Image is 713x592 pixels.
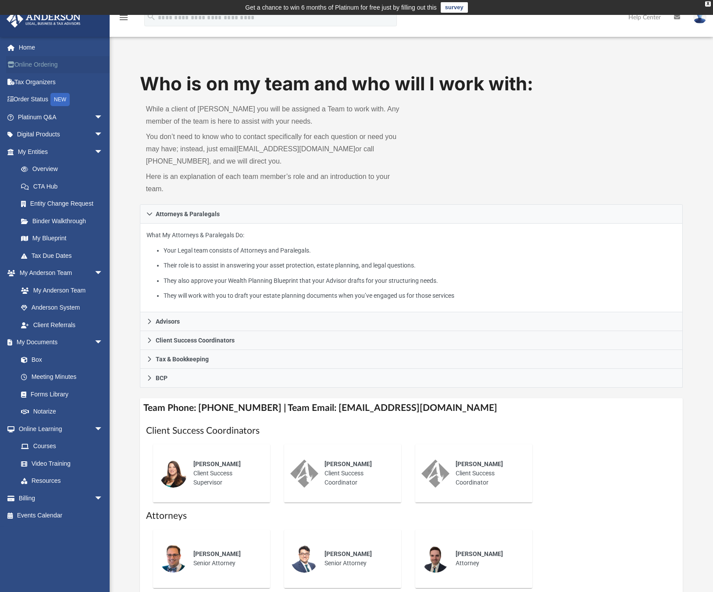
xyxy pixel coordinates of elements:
span: [PERSON_NAME] [324,460,372,467]
div: close [705,1,711,7]
div: Client Success Coordinator [449,453,526,493]
a: My Entitiesarrow_drop_down [6,143,116,160]
a: Courses [12,438,112,455]
span: [PERSON_NAME] [456,460,503,467]
span: arrow_drop_down [94,126,112,144]
span: [PERSON_NAME] [324,550,372,557]
div: Senior Attorney [187,543,264,574]
div: NEW [50,93,70,106]
a: Box [12,351,107,368]
li: They also approve your Wealth Planning Blueprint that your Advisor drafts for your structuring ne... [164,275,676,286]
h1: Client Success Coordinators [146,424,677,437]
span: arrow_drop_down [94,334,112,352]
a: Client Success Coordinators [140,331,683,350]
span: [PERSON_NAME] [193,460,241,467]
a: Attorneys & Paralegals [140,204,683,224]
span: Tax & Bookkeeping [156,356,209,362]
a: BCP [140,369,683,388]
h1: Attorneys [146,510,677,522]
a: Overview [12,160,116,178]
a: Entity Change Request [12,195,116,213]
div: Client Success Supervisor [187,453,264,493]
span: arrow_drop_down [94,264,112,282]
span: BCP [156,375,168,381]
a: survey [441,2,468,13]
div: Client Success Coordinator [318,453,395,493]
h1: Who is on my team and who will I work with: [140,71,683,97]
a: Resources [12,472,112,490]
a: Anderson System [12,299,112,317]
a: Online Learningarrow_drop_down [6,420,112,438]
a: My Blueprint [12,230,112,247]
p: What My Attorneys & Paralegals Do: [146,230,676,301]
a: Tax Due Dates [12,247,116,264]
a: My Documentsarrow_drop_down [6,334,112,351]
a: My Anderson Teamarrow_drop_down [6,264,112,282]
a: Home [6,39,116,56]
a: Tax Organizers [6,73,116,91]
li: Your Legal team consists of Attorneys and Paralegals. [164,245,676,256]
img: thumbnail [159,460,187,488]
a: Tax & Bookkeeping [140,350,683,369]
a: CTA Hub [12,178,116,195]
span: Advisors [156,318,180,325]
div: Attorney [449,543,526,574]
a: [EMAIL_ADDRESS][DOMAIN_NAME] [236,145,355,153]
img: Anderson Advisors Platinum Portal [4,11,83,28]
span: Client Success Coordinators [156,337,235,343]
div: Senior Attorney [318,543,395,574]
a: Digital Productsarrow_drop_down [6,126,116,143]
img: thumbnail [421,545,449,573]
a: Advisors [140,312,683,331]
a: Meeting Minutes [12,368,112,386]
a: Platinum Q&Aarrow_drop_down [6,108,116,126]
img: thumbnail [290,460,318,488]
div: Get a chance to win 6 months of Platinum for free just by filling out this [245,2,437,13]
span: [PERSON_NAME] [456,550,503,557]
img: thumbnail [290,545,318,573]
div: Attorneys & Paralegals [140,224,683,313]
a: Binder Walkthrough [12,212,116,230]
p: You don’t need to know who to contact specifically for each question or need you may have; instea... [146,131,405,168]
span: arrow_drop_down [94,143,112,161]
img: User Pic [693,11,706,24]
a: Client Referrals [12,316,112,334]
span: arrow_drop_down [94,489,112,507]
li: Their role is to assist in answering your asset protection, estate planning, and legal questions. [164,260,676,271]
a: Order StatusNEW [6,91,116,109]
a: Video Training [12,455,107,472]
img: thumbnail [159,545,187,573]
a: Online Ordering [6,56,116,74]
span: arrow_drop_down [94,420,112,438]
span: [PERSON_NAME] [193,550,241,557]
a: Events Calendar [6,507,116,524]
a: Forms Library [12,385,107,403]
a: Notarize [12,403,112,421]
p: Here is an explanation of each team member’s role and an introduction to your team. [146,171,405,195]
i: menu [118,12,129,23]
li: They will work with you to draft your estate planning documents when you’ve engaged us for those ... [164,290,676,301]
img: thumbnail [421,460,449,488]
h4: Team Phone: [PHONE_NUMBER] | Team Email: [EMAIL_ADDRESS][DOMAIN_NAME] [140,398,683,418]
span: Attorneys & Paralegals [156,211,220,217]
span: arrow_drop_down [94,108,112,126]
a: My Anderson Team [12,282,107,299]
a: menu [118,17,129,23]
a: Billingarrow_drop_down [6,489,116,507]
i: search [146,12,156,21]
p: While a client of [PERSON_NAME] you will be assigned a Team to work with. Any member of the team ... [146,103,405,128]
